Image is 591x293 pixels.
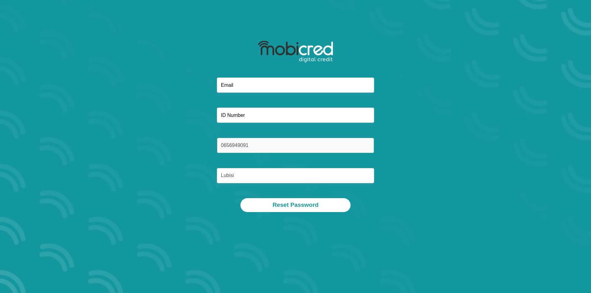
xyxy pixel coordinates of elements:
[240,198,350,212] button: Reset Password
[217,108,374,123] input: ID Number
[258,41,333,63] img: mobicred logo
[217,168,374,183] input: Surname
[217,138,374,153] input: Cellphone Number
[217,78,374,93] input: Email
